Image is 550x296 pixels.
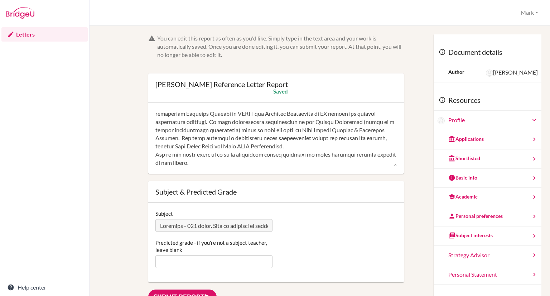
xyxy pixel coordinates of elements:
[448,68,464,76] div: Author
[155,239,272,253] label: Predicted grade - if you're not a subject teacher, leave blank
[434,226,541,246] a: Subject interests
[434,188,541,207] a: Academic
[448,232,493,239] div: Subject interests
[1,27,88,42] a: Letters
[434,207,541,226] a: Personal preferences
[1,280,88,295] a: Help center
[448,135,484,143] div: Applications
[434,246,541,265] a: Strategy Advisor
[273,88,288,95] div: Saved
[434,42,541,63] div: Document details
[448,193,478,200] div: Academic
[434,169,541,188] a: Basic info
[434,90,541,111] div: Resources
[434,149,541,169] a: Shortlisted
[438,117,445,124] img: Alexander Chau
[155,188,397,195] div: Subject & Predicted Grade
[517,6,541,19] button: Mark
[448,174,477,181] div: Basic info
[155,210,173,217] label: Subject
[434,265,541,285] a: Personal Statement
[157,34,404,59] div: You can edit this report as often as you'd like. Simply type in the text area and your work is au...
[486,70,493,77] img: Sara Morgan
[448,213,503,220] div: Personal preferences
[448,155,480,162] div: Shortlisted
[155,81,288,88] div: [PERSON_NAME] Reference Letter Report
[6,7,34,19] img: Bridge-U
[434,130,541,149] a: Applications
[448,116,538,124] a: Profile
[486,68,538,77] div: [PERSON_NAME]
